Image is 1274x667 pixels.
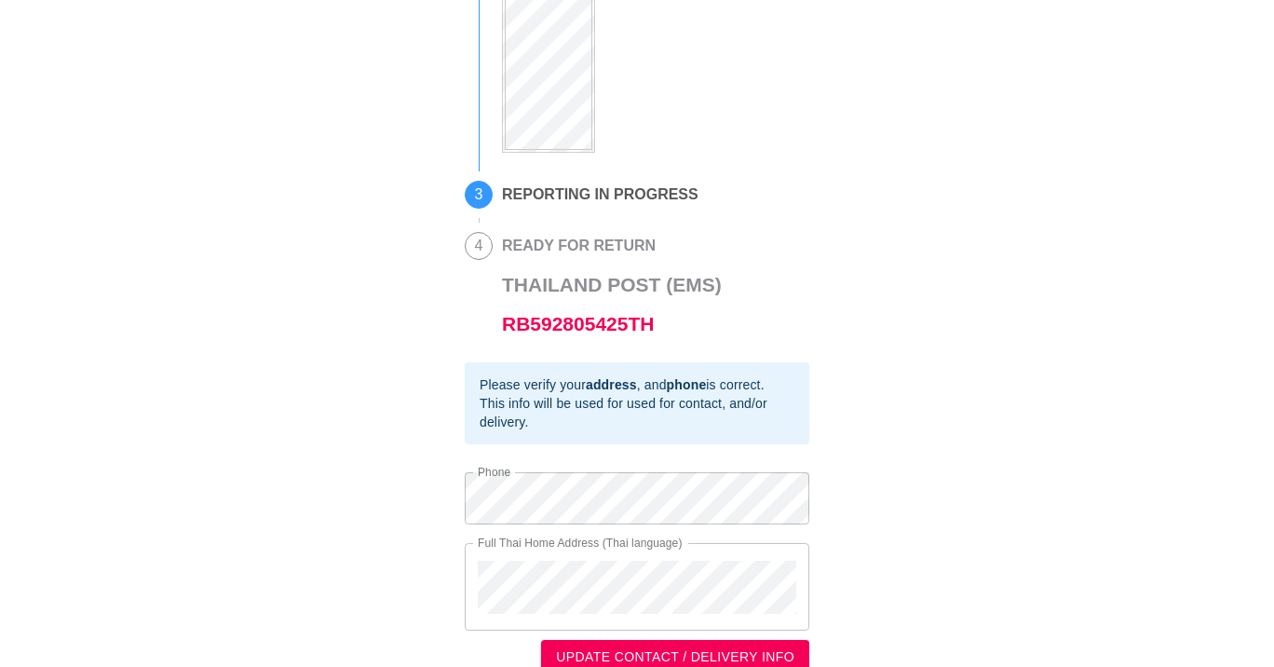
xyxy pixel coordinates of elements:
h2: REPORTING IN PROGRESS [502,186,698,203]
a: RB592805425TH [502,313,654,334]
b: phone [667,377,707,392]
div: Please verify your , and is correct. [480,375,794,394]
h3: Thailand Post (EMS) [502,265,722,344]
div: This info will be used for used for contact, and/or delivery. [480,394,794,431]
h2: READY FOR RETURN [502,238,722,254]
span: 3 [466,182,492,208]
span: 4 [466,233,492,259]
b: address [586,377,637,392]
